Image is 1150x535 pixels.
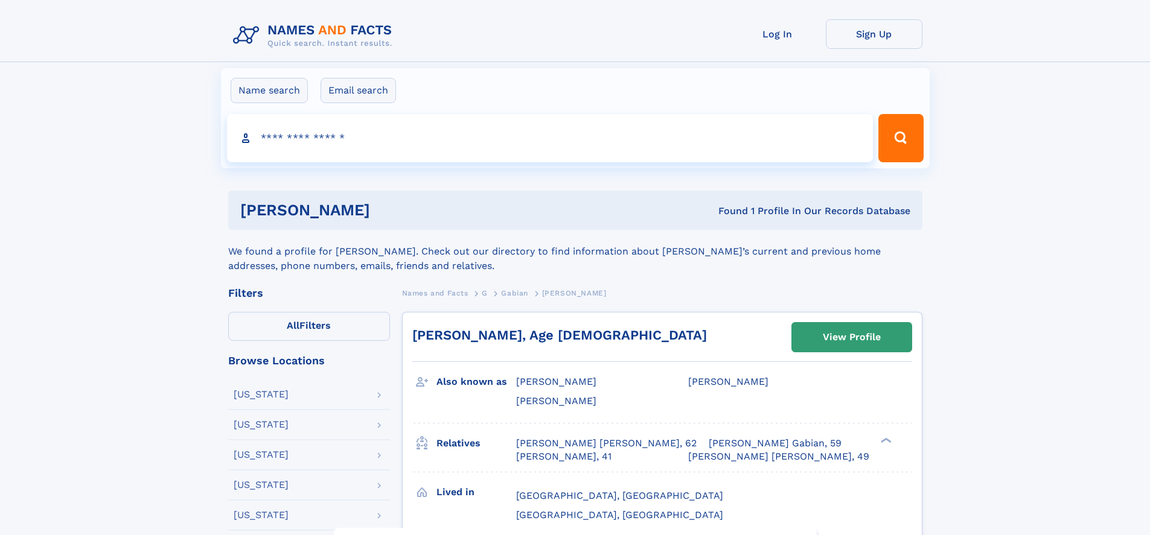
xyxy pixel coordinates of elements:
[482,285,488,300] a: G
[436,482,516,502] h3: Lived in
[544,204,910,218] div: Found 1 Profile In Our Records Database
[688,376,768,387] span: [PERSON_NAME]
[878,436,892,444] div: ❯
[878,114,923,162] button: Search Button
[516,509,723,521] span: [GEOGRAPHIC_DATA], [GEOGRAPHIC_DATA]
[228,19,402,52] img: Logo Names and Facts
[240,203,545,218] h1: [PERSON_NAME]
[542,289,607,297] span: [PERSON_NAME]
[501,285,528,300] a: Gabian
[482,289,488,297] span: G
[436,433,516,454] h3: Relatives
[516,437,697,450] a: [PERSON_NAME] [PERSON_NAME], 62
[228,288,390,299] div: Filters
[287,320,299,331] span: All
[516,376,596,387] span: [PERSON_NAME]
[516,450,612,463] a: [PERSON_NAME], 41
[234,480,289,490] div: [US_STATE]
[709,437,842,450] a: [PERSON_NAME] Gabian, 59
[321,78,396,103] label: Email search
[228,230,922,273] div: We found a profile for [PERSON_NAME]. Check out our directory to find information about [PERSON_N...
[228,312,390,341] label: Filters
[402,285,468,300] a: Names and Facts
[234,420,289,429] div: [US_STATE]
[234,510,289,520] div: [US_STATE]
[501,289,528,297] span: Gabian
[792,323,912,352] a: View Profile
[234,390,289,399] div: [US_STATE]
[826,19,922,49] a: Sign Up
[228,355,390,366] div: Browse Locations
[231,78,308,103] label: Name search
[729,19,826,49] a: Log In
[412,328,707,343] a: [PERSON_NAME], Age [DEMOGRAPHIC_DATA]
[688,450,869,463] a: [PERSON_NAME] [PERSON_NAME], 49
[436,372,516,392] h3: Also known as
[823,323,881,351] div: View Profile
[516,490,723,501] span: [GEOGRAPHIC_DATA], [GEOGRAPHIC_DATA]
[234,450,289,460] div: [US_STATE]
[227,114,874,162] input: search input
[516,395,596,407] span: [PERSON_NAME]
